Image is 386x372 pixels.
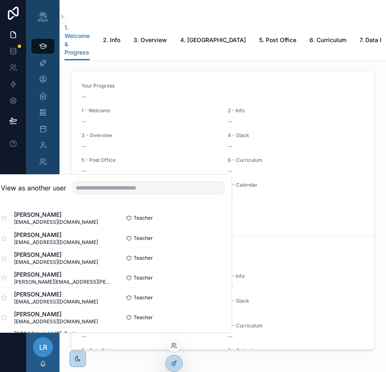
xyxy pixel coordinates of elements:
span: 1 - Welcome [81,107,218,114]
span: -- [228,332,233,341]
span: [PERSON_NAME] [14,231,98,239]
span: -- [228,117,233,126]
span: 6. Curriculum [310,36,346,44]
span: Teacher [133,215,153,221]
a: 6. Curriculum [310,33,346,49]
span: Teacher [133,275,153,281]
span: -- [81,167,86,175]
a: 1. Welcome & Progress [64,20,90,61]
div: scrollable content [26,33,60,294]
span: Your Progress [81,83,364,89]
a: 3. Overview [133,33,167,49]
span: [EMAIL_ADDRESS][DOMAIN_NAME] [14,299,98,305]
span: [PERSON_NAME] [14,211,98,219]
img: App logo [36,10,50,23]
span: 6 - Curriculum [228,157,364,163]
a: 4. [GEOGRAPHIC_DATA] [180,33,246,49]
span: 4. [GEOGRAPHIC_DATA] [180,36,246,44]
span: 4 - Slack [228,132,364,139]
span: [PERSON_NAME]-Detlev [14,330,98,338]
span: 1. Welcome & Progress [64,24,90,57]
span: 8 - Calendar [228,347,364,354]
span: [PERSON_NAME] [14,251,98,259]
span: Teacher [133,314,153,321]
span: 3 - Overview [81,132,218,139]
span: [EMAIL_ADDRESS][DOMAIN_NAME] [14,259,98,265]
span: [PERSON_NAME] [14,290,98,299]
span: -- [81,142,86,150]
span: [EMAIL_ADDRESS][DOMAIN_NAME] [14,239,98,246]
span: [EMAIL_ADDRESS][DOMAIN_NAME] [14,318,98,325]
span: -- [81,117,86,126]
span: 5 - Post Office [81,157,218,163]
span: 3. Overview [133,36,167,44]
span: -- [81,332,86,341]
span: 4 - Slack [228,298,364,304]
span: [PERSON_NAME][EMAIL_ADDRESS][PERSON_NAME][DOMAIN_NAME] [14,279,113,285]
span: Teacher [133,235,153,242]
span: Teacher [133,294,153,301]
span: 2 - Info [228,107,364,114]
h2: View as another user [1,183,66,193]
span: 2 - Info [228,273,364,280]
span: LR [39,342,47,352]
span: 6 - Curriculum [228,322,364,329]
span: Teacher [133,255,153,261]
span: [PERSON_NAME] [14,270,113,279]
span: 7 - Data Privacy [81,347,218,354]
a: 2. Info [103,33,120,49]
span: -- [81,92,86,101]
span: -- [228,142,233,150]
a: 5. Post Office [259,33,296,49]
span: 8 - Calendar [228,182,364,188]
span: -- [228,167,233,175]
span: 2. Info [103,36,120,44]
span: [EMAIL_ADDRESS][DOMAIN_NAME] [14,219,98,225]
span: [PERSON_NAME] [14,310,98,318]
span: 5. Post Office [259,36,296,44]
